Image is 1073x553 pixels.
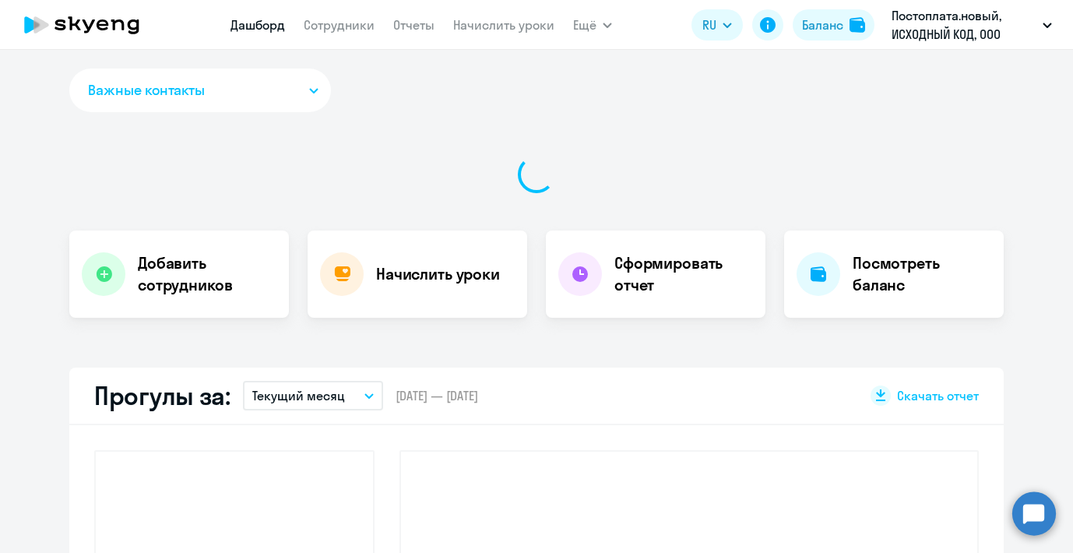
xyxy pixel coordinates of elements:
img: balance [850,17,865,33]
h4: Начислить уроки [376,263,500,285]
span: RU [702,16,716,34]
p: Текущий месяц [252,386,345,405]
button: RU [691,9,743,41]
span: Важные контакты [88,80,205,100]
span: [DATE] — [DATE] [396,387,478,404]
h4: Посмотреть баланс [853,252,991,296]
span: Скачать отчет [897,387,979,404]
div: Баланс [802,16,843,34]
h2: Прогулы за: [94,380,230,411]
h4: Добавить сотрудников [138,252,276,296]
button: Постоплата.новый, ИСХОДНЫЙ КОД, ООО [884,6,1060,44]
button: Текущий месяц [243,381,383,410]
button: Ещё [573,9,612,41]
p: Постоплата.новый, ИСХОДНЫЙ КОД, ООО [892,6,1036,44]
h4: Сформировать отчет [614,252,753,296]
button: Важные контакты [69,69,331,112]
button: Балансbalance [793,9,874,41]
a: Отчеты [393,17,434,33]
a: Начислить уроки [453,17,554,33]
a: Сотрудники [304,17,375,33]
span: Ещё [573,16,596,34]
a: Дашборд [230,17,285,33]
